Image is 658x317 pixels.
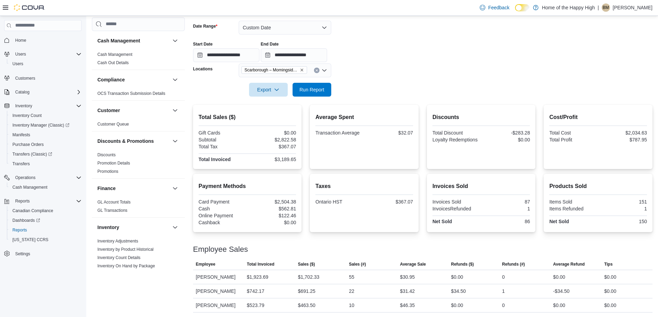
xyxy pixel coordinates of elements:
[97,91,165,96] a: OCS Transaction Submission Details
[97,263,155,269] span: Inventory On Hand by Package
[400,301,415,309] div: $46.35
[15,103,32,109] span: Inventory
[451,273,463,281] div: $0.00
[400,261,426,267] span: Average Sale
[12,161,30,167] span: Transfers
[10,183,82,191] span: Cash Management
[12,50,82,58] span: Users
[10,111,45,120] a: Inventory Count
[171,184,179,192] button: Finance
[171,76,179,84] button: Compliance
[549,182,647,190] h2: Products Sold
[10,121,72,129] a: Inventory Manager (Classic)
[239,21,331,34] button: Custom Date
[483,137,530,142] div: $0.00
[171,37,179,45] button: Cash Management
[193,270,244,284] div: [PERSON_NAME]
[97,264,155,268] a: Inventory On Hand by Package
[7,111,84,120] button: Inventory Count
[97,121,129,127] span: Customer Queue
[477,1,512,14] a: Feedback
[97,199,131,205] span: GL Account Totals
[549,219,569,224] strong: Net Sold
[193,298,244,312] div: [PERSON_NAME]
[298,301,315,309] div: $463.50
[600,199,647,205] div: 151
[97,247,154,252] span: Inventory by Product Historical
[12,122,69,128] span: Inventory Manager (Classic)
[97,76,125,83] h3: Compliance
[12,197,82,205] span: Reports
[247,301,265,309] div: $523.79
[97,208,127,213] span: GL Transactions
[247,273,268,281] div: $1,923.69
[97,152,116,158] span: Discounts
[483,199,530,205] div: 87
[97,37,140,44] h3: Cash Management
[7,59,84,69] button: Users
[10,150,55,158] a: Transfers (Classic)
[12,174,38,182] button: Operations
[400,273,415,281] div: $30.95
[432,199,480,205] div: Invoices Sold
[196,261,216,267] span: Employee
[7,120,84,130] a: Inventory Manager (Classic)
[97,76,170,83] button: Compliance
[12,73,82,82] span: Customers
[199,130,246,136] div: Gift Cards
[193,66,213,72] label: Locations
[12,88,82,96] span: Catalog
[12,151,52,157] span: Transfers (Classic)
[261,41,279,47] label: End Date
[171,137,179,145] button: Discounts & Promotions
[549,130,597,136] div: Total Cost
[10,207,56,215] a: Canadian Compliance
[432,137,480,142] div: Loyalty Redemptions
[92,151,185,178] div: Discounts & Promotions
[349,261,366,267] span: Sales (#)
[97,152,116,157] a: Discounts
[199,113,296,121] h2: Total Sales ($)
[298,261,315,267] span: Sales ($)
[12,237,48,242] span: [US_STATE] CCRS
[15,89,29,95] span: Catalog
[515,4,530,11] input: Dark Mode
[12,88,32,96] button: Catalog
[10,183,50,191] a: Cash Management
[12,250,33,258] a: Settings
[253,83,284,97] span: Export
[97,107,170,114] button: Customer
[97,160,130,166] span: Promotion Details
[247,287,265,295] div: $742.17
[4,32,82,277] nav: Complex example
[10,131,33,139] a: Manifests
[199,157,231,162] strong: Total Invoiced
[171,223,179,231] button: Inventory
[7,140,84,149] button: Purchase Orders
[432,206,480,211] div: InvoicesRefunded
[1,196,84,206] button: Reports
[12,50,29,58] button: Users
[97,60,129,66] span: Cash Out Details
[10,216,82,225] span: Dashboards
[12,227,27,233] span: Reports
[193,284,244,298] div: [PERSON_NAME]
[603,3,609,12] span: BM
[12,208,53,214] span: Canadian Compliance
[249,130,296,136] div: $0.00
[97,185,116,192] h3: Finance
[249,220,296,225] div: $0.00
[432,219,452,224] strong: Net Sold
[12,113,42,118] span: Inventory Count
[261,48,327,62] input: Press the down key to open a popover containing a calendar.
[1,49,84,59] button: Users
[549,199,597,205] div: Items Sold
[10,121,82,129] span: Inventory Manager (Classic)
[97,52,132,57] a: Cash Management
[553,287,569,295] div: -$34.50
[97,224,119,231] h3: Inventory
[12,102,82,110] span: Inventory
[349,273,354,281] div: 55
[483,219,530,224] div: 86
